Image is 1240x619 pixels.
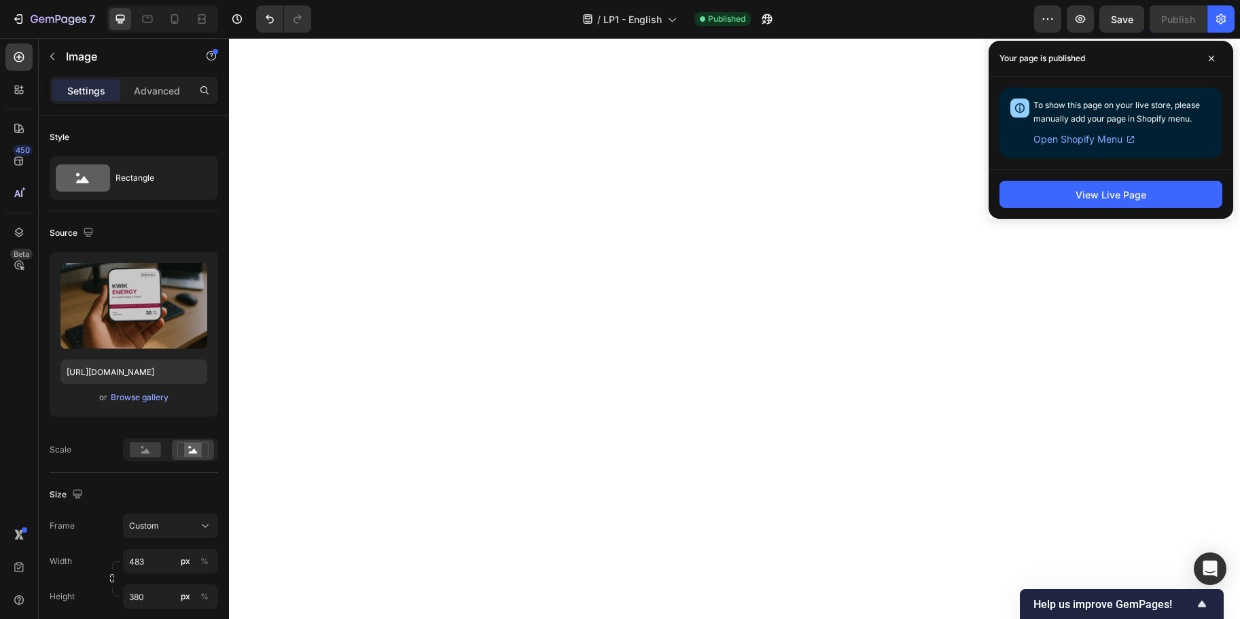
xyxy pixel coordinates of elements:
input: px% [123,584,218,609]
span: Help us improve GemPages! [1033,598,1194,611]
div: % [200,590,209,603]
div: Browse gallery [111,391,169,404]
p: Advanced [134,84,180,98]
span: LP1 - English [603,12,662,26]
span: Open Shopify Menu [1033,131,1122,147]
div: Source [50,224,96,243]
div: px [181,590,190,603]
p: 7 [89,11,95,27]
div: Size [50,486,86,504]
button: % [177,588,194,605]
button: Browse gallery [110,391,169,404]
div: Undo/Redo [256,5,311,33]
button: Show survey - Help us improve GemPages! [1033,596,1210,612]
div: Open Intercom Messenger [1194,552,1226,585]
span: / [597,12,601,26]
div: View Live Page [1076,188,1146,202]
span: Published [708,13,745,25]
button: Custom [123,514,218,538]
input: https://example.com/image.jpg [60,359,207,384]
span: Save [1111,14,1133,25]
button: View Live Page [999,181,1222,208]
div: Scale [50,444,71,456]
div: px [181,555,190,567]
label: Width [50,555,72,567]
input: px% [123,549,218,573]
div: % [200,555,209,567]
div: 450 [13,145,33,156]
div: Publish [1161,12,1195,26]
button: px [196,553,213,569]
p: Settings [67,84,105,98]
button: Publish [1150,5,1207,33]
button: 7 [5,5,101,33]
p: Image [66,48,181,65]
p: Your page is published [999,52,1085,65]
label: Height [50,590,75,603]
button: % [177,553,194,569]
iframe: Design area [229,38,1240,619]
button: px [196,588,213,605]
span: To show this page on your live store, please manually add your page in Shopify menu. [1033,100,1200,124]
div: Beta [10,249,33,260]
button: Save [1099,5,1144,33]
label: Frame [50,520,75,532]
div: Rectangle [116,162,198,194]
span: Custom [129,520,159,532]
div: Style [50,131,69,143]
img: preview-image [60,263,207,349]
span: or [99,389,107,406]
